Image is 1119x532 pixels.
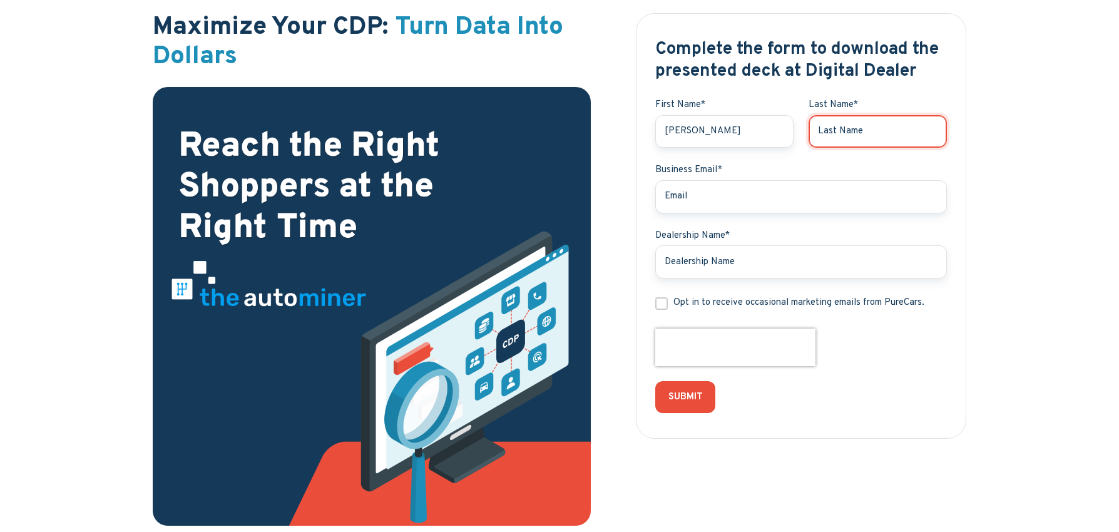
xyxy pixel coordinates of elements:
[655,99,700,111] span: First Name
[655,115,794,148] input: First Name
[655,39,947,83] h3: Complete the form to download the presented deck at Digital Dealer
[655,297,668,310] input: Opt in to receive occasional marketing emails from PureCars.
[655,180,947,213] input: Email
[673,297,924,309] p: Opt in to receive occasional marketing emails from PureCars.
[655,164,717,176] span: Business Email
[153,87,591,525] img: PC_Blog-Social_MetaCaseStudy-MetaMetrics_1080x1080_DS (1)
[655,329,815,366] iframe: reCAPTCHA
[153,12,389,43] span: Maximize Your CDP:
[655,245,947,279] input: Dealership Name
[809,115,947,148] input: Last Name
[655,381,715,413] input: SUBMIT
[809,99,853,111] span: Last Name
[655,230,725,242] span: Dealership Name
[153,12,563,73] span: Turn Data Into Dollars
